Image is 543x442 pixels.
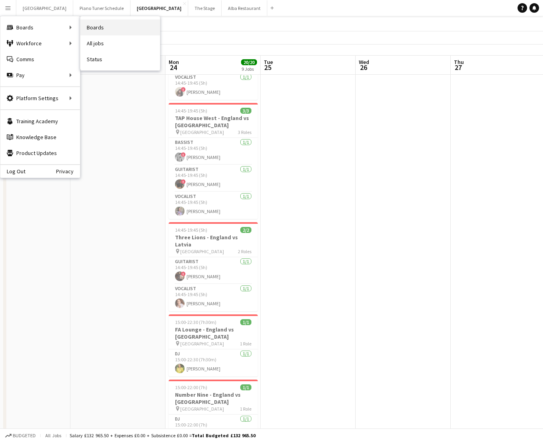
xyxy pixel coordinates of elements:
[0,168,25,174] a: Log Out
[80,51,160,67] a: Status
[454,58,464,66] span: Thu
[175,227,207,233] span: 14:45-19:45 (5h)
[16,0,73,16] button: [GEOGRAPHIC_DATA]
[73,0,130,16] button: Piano Tuner Schedule
[0,67,80,83] div: Pay
[0,35,80,51] div: Workforce
[169,234,258,248] h3: Three Lions - England vs Latvia
[192,432,255,438] span: Total Budgeted £132 965.50
[80,35,160,51] a: All jobs
[169,415,258,442] app-card-role: DJ1/115:00-22:00 (7h)!Viv May
[169,222,258,311] app-job-card: 14:45-19:45 (5h)2/2Three Lions - England vs Latvia [GEOGRAPHIC_DATA]2 RolesGuitarist1/114:45-19:4...
[188,0,222,16] button: The Stage
[180,248,224,254] span: [GEOGRAPHIC_DATA]
[169,58,179,66] span: Mon
[169,257,258,284] app-card-role: Guitarist1/114:45-19:45 (5h)![PERSON_NAME]
[240,384,251,390] span: 1/1
[44,432,63,438] span: All jobs
[169,138,258,165] app-card-role: Bassist1/114:45-19:45 (5h)![PERSON_NAME]
[453,63,464,72] span: 27
[169,165,258,192] app-card-role: Guitarist1/114:45-19:45 (5h)![PERSON_NAME]
[181,179,186,184] span: !
[175,319,216,325] span: 15:00-22:30 (7h30m)
[240,406,251,412] span: 1 Role
[181,152,186,157] span: !
[169,114,258,129] h3: TAP House West - England vs [GEOGRAPHIC_DATA]
[169,314,258,376] app-job-card: 15:00-22:30 (7h30m)1/1FA Lounge - England vs [GEOGRAPHIC_DATA] [GEOGRAPHIC_DATA]1 RoleDJ1/115:00-...
[175,108,207,114] span: 14:45-19:45 (5h)
[130,0,188,16] button: [GEOGRAPHIC_DATA]
[263,63,273,72] span: 25
[0,51,80,67] a: Comms
[169,284,258,311] app-card-role: Vocalist1/114:45-19:45 (5h)[PERSON_NAME]
[240,227,251,233] span: 2/2
[241,66,257,72] div: 9 Jobs
[180,341,224,347] span: [GEOGRAPHIC_DATA]
[169,73,258,100] app-card-role: Vocalist1/114:45-19:45 (5h)![PERSON_NAME]
[0,129,80,145] a: Knowledge Base
[238,248,251,254] span: 2 Roles
[4,431,37,440] button: Budgeted
[167,63,179,72] span: 24
[80,19,160,35] a: Boards
[181,87,186,92] span: !
[181,271,186,276] span: !
[169,103,258,219] app-job-card: 14:45-19:45 (5h)3/3TAP House West - England vs [GEOGRAPHIC_DATA] [GEOGRAPHIC_DATA]3 RolesBassist1...
[180,129,224,135] span: [GEOGRAPHIC_DATA]
[0,113,80,129] a: Training Academy
[70,432,255,438] div: Salary £132 965.50 + Expenses £0.00 + Subsistence £0.00 =
[169,192,258,219] app-card-role: Vocalist1/114:45-19:45 (5h)[PERSON_NAME]
[241,59,257,65] span: 20/20
[240,319,251,325] span: 1/1
[169,326,258,340] h3: FA Lounge - England vs [GEOGRAPHIC_DATA]
[222,0,267,16] button: Alba Restaurant
[0,90,80,106] div: Platform Settings
[238,129,251,135] span: 3 Roles
[0,19,80,35] div: Boards
[358,63,369,72] span: 26
[13,433,36,438] span: Budgeted
[169,380,258,442] app-job-card: 15:00-22:00 (7h)1/1Number Nine - England vs [GEOGRAPHIC_DATA] [GEOGRAPHIC_DATA]1 RoleDJ1/115:00-2...
[240,341,251,347] span: 1 Role
[169,349,258,376] app-card-role: DJ1/115:00-22:30 (7h30m)[PERSON_NAME]
[180,406,224,412] span: [GEOGRAPHIC_DATA]
[359,58,369,66] span: Wed
[240,108,251,114] span: 3/3
[264,58,273,66] span: Tue
[56,168,80,174] a: Privacy
[175,384,207,390] span: 15:00-22:00 (7h)
[169,391,258,405] h3: Number Nine - England vs [GEOGRAPHIC_DATA]
[0,145,80,161] a: Product Updates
